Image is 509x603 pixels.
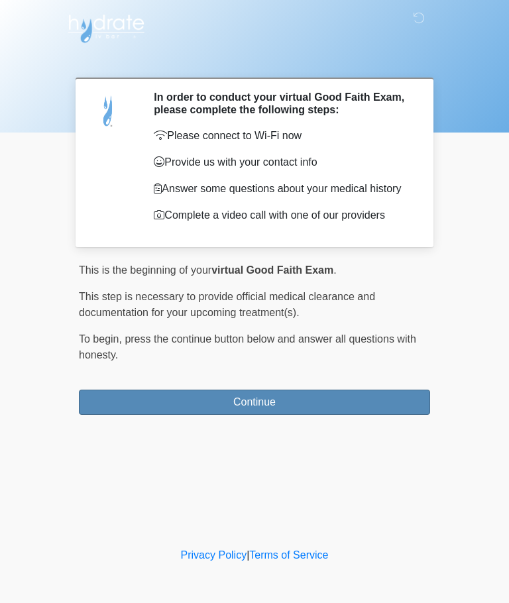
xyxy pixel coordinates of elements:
span: press the continue button below and answer all questions with honesty. [79,333,416,360]
a: | [247,549,249,561]
a: Privacy Policy [181,549,247,561]
p: Complete a video call with one of our providers [154,207,410,223]
button: Continue [79,390,430,415]
h1: ‎ ‎ ‎ ‎ [69,48,440,72]
p: Please connect to Wi-Fi now [154,128,410,144]
span: . [333,264,336,276]
a: Terms of Service [249,549,328,561]
img: Agent Avatar [89,91,129,131]
p: Provide us with your contact info [154,154,410,170]
span: To begin, [79,333,125,345]
p: Answer some questions about your medical history [154,181,410,197]
span: This is the beginning of your [79,264,211,276]
h2: In order to conduct your virtual Good Faith Exam, please complete the following steps: [154,91,410,116]
img: Hydrate IV Bar - Arcadia Logo [66,10,146,44]
span: This step is necessary to provide official medical clearance and documentation for your upcoming ... [79,291,375,318]
strong: virtual Good Faith Exam [211,264,333,276]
